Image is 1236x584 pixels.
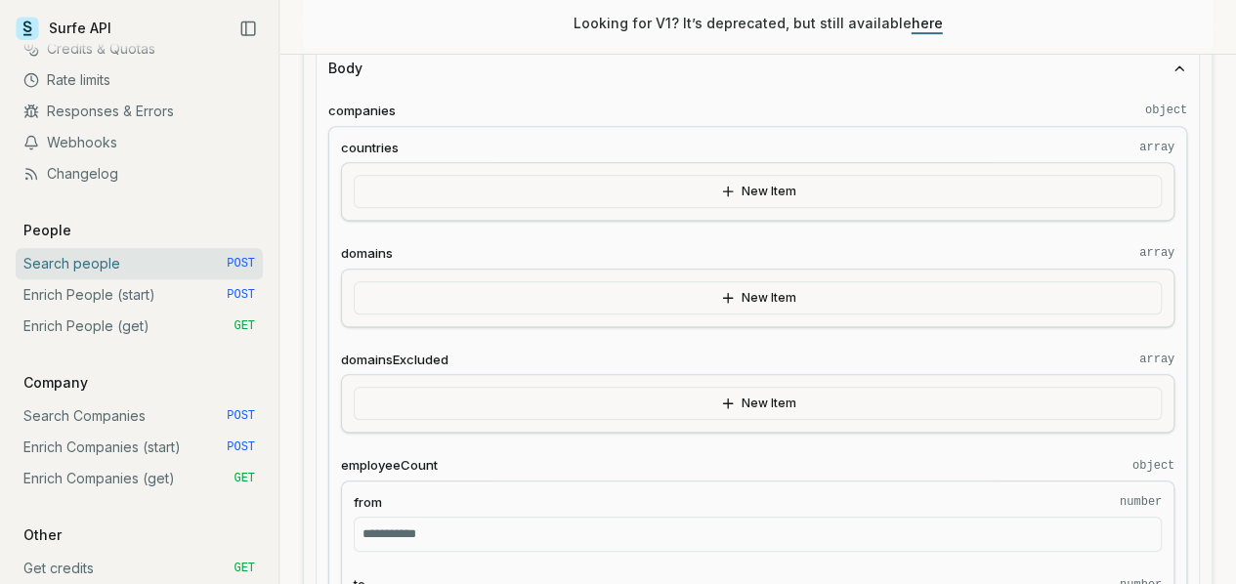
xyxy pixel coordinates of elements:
span: from [354,493,382,512]
a: Credits & Quotas [16,33,263,64]
span: POST [227,287,255,303]
a: Enrich Companies (get) GET [16,463,263,494]
button: New Item [354,281,1162,314]
code: array [1139,245,1174,261]
span: POST [227,256,255,271]
p: Other [16,525,69,545]
a: Webhooks [16,127,263,158]
code: object [1132,458,1174,474]
span: companies [328,102,396,120]
p: People [16,221,79,240]
code: array [1139,140,1174,155]
span: POST [227,439,255,455]
a: Search Companies POST [16,400,263,432]
code: array [1139,352,1174,367]
span: countries [341,139,399,157]
span: domains [341,244,393,263]
button: New Item [354,387,1162,420]
button: Collapse Sidebar [234,14,263,43]
button: Body [317,47,1199,90]
span: employeeCount [341,456,438,475]
code: number [1120,494,1162,510]
a: Changelog [16,158,263,189]
code: object [1145,103,1187,118]
a: here [912,15,943,31]
span: GET [234,471,255,486]
a: Enrich Companies (start) POST [16,432,263,463]
p: Looking for V1? It’s deprecated, but still available [574,14,943,33]
a: Rate limits [16,64,263,96]
span: POST [227,408,255,424]
a: Enrich People (get) GET [16,311,263,342]
span: GET [234,561,255,576]
p: Company [16,373,96,393]
a: Responses & Errors [16,96,263,127]
a: Enrich People (start) POST [16,279,263,311]
a: Get credits GET [16,553,263,584]
a: Search people POST [16,248,263,279]
span: domainsExcluded [341,351,448,369]
a: Surfe API [16,14,111,43]
span: GET [234,318,255,334]
button: New Item [354,175,1162,208]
